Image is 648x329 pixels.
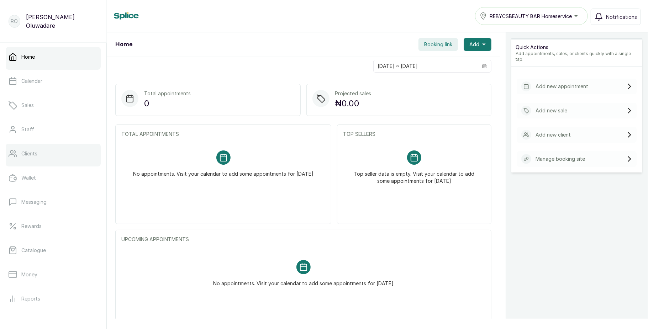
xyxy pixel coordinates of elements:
[6,216,101,236] a: Rewards
[536,107,567,114] p: Add new sale
[144,97,191,110] p: 0
[21,223,42,230] p: Rewards
[121,131,325,138] p: TOTAL APPOINTMENTS
[21,271,37,278] p: Money
[21,102,34,109] p: Sales
[133,165,314,177] p: No appointments. Visit your calendar to add some appointments for [DATE]
[418,38,458,51] button: Booking link
[26,13,98,30] p: [PERSON_NAME] Oluwadare
[352,165,477,185] p: Top seller data is empty. Visit your calendar to add some appointments for [DATE]
[6,289,101,309] a: Reports
[21,53,35,60] p: Home
[606,13,637,21] span: Notifications
[335,90,372,97] p: Projected sales
[6,47,101,67] a: Home
[482,64,487,69] svg: calendar
[11,18,18,25] p: RO
[475,7,588,25] button: REBYCSBEAUTY BAR Homeservice
[6,168,101,188] a: Wallet
[21,150,37,157] p: Clients
[121,236,485,243] p: UPCOMING APPOINTMENTS
[21,174,36,181] p: Wallet
[374,60,478,72] input: Select date
[115,40,132,49] h1: Home
[6,144,101,164] a: Clients
[6,120,101,139] a: Staff
[490,12,572,20] span: REBYCSBEAUTY BAR Homeservice
[6,240,101,260] a: Catalogue
[21,198,47,206] p: Messaging
[213,274,394,287] p: No appointments. Visit your calendar to add some appointments for [DATE]
[536,83,588,90] p: Add new appointment
[21,126,34,133] p: Staff
[591,9,641,25] button: Notifications
[536,155,585,163] p: Manage booking site
[6,71,101,91] a: Calendar
[21,78,42,85] p: Calendar
[21,295,40,302] p: Reports
[21,247,46,254] p: Catalogue
[469,41,479,48] span: Add
[536,131,571,138] p: Add new client
[424,41,452,48] span: Booking link
[516,44,638,51] p: Quick Actions
[6,95,101,115] a: Sales
[144,90,191,97] p: Total appointments
[335,97,372,110] p: ₦0.00
[516,51,638,62] p: Add appointments, sales, or clients quickly with a single tap.
[464,38,491,51] button: Add
[343,131,485,138] p: TOP SELLERS
[6,265,101,285] a: Money
[6,192,101,212] a: Messaging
